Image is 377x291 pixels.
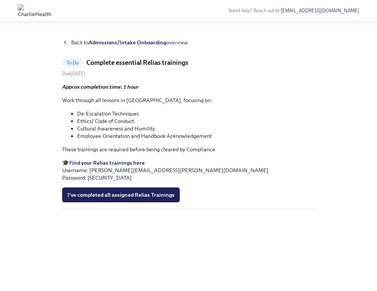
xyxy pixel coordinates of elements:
span: I've completed all assigned Relias Trainings [67,191,175,199]
a: Back toAdmissions/Intake Onboardingoverview [62,39,315,46]
span: Need help? Reach out to [229,8,359,13]
h5: Complete essential Relias trainings [86,58,188,67]
li: Employee Orientation and Handbook Acknowledgement [77,132,315,140]
strong: Approx completion time: 1 hour [62,83,139,90]
li: De-Escalation Techniques [77,110,315,117]
button: I've completed all assigned Relias Trainings [62,187,180,202]
a: Find your Relias trainings here [69,159,145,166]
a: [EMAIL_ADDRESS][DOMAIN_NAME] [281,8,359,13]
img: CharlieHealth [18,4,51,16]
p: Work through all lessons in [GEOGRAPHIC_DATA], focusing on: [62,97,315,104]
li: Cultural Awareness and Humility [77,125,315,132]
span: To Do [62,60,83,66]
span: Friday, September 5th 2025, 9:00 am [62,71,85,76]
span: Back to overview [71,39,188,46]
strong: Admissions/Intake Onboarding [89,39,166,46]
p: 🎓 Username: [PERSON_NAME][EMAIL_ADDRESS][PERSON_NAME][DOMAIN_NAME] Password: [SECURITY_DATA] [62,159,315,181]
li: Ethics/ Code of Conduct [77,117,315,125]
p: These trainings are required before being cleared by Compliance [62,146,315,153]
